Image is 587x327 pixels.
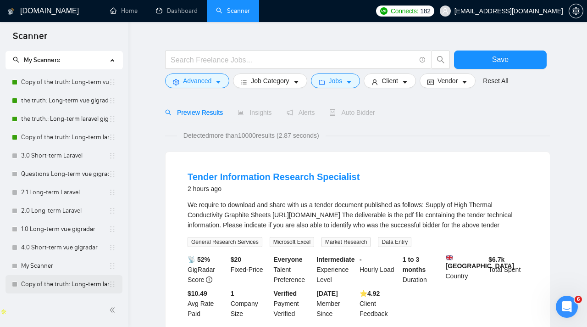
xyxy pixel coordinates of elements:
[6,128,122,147] li: Copy of the truth: Long-term laravel gigradar
[13,56,19,63] span: search
[311,73,360,88] button: folderJobscaret-down
[156,7,198,15] a: dashboardDashboard
[420,73,476,88] button: idcardVendorcaret-down
[21,110,109,128] a: the truth.: Long-term laravel gigradar
[382,76,398,86] span: Client
[21,202,109,220] a: 2.0 Long-term Laravel
[329,109,336,116] span: robot
[420,6,430,16] span: 182
[188,200,528,230] div: We require to download and share with us a tender document published as follows: Supply of High T...
[575,296,582,303] span: 6
[6,257,122,275] li: My Scanner
[360,290,380,297] b: ⭐️ 4.92
[229,253,272,287] div: Fixed-Price
[251,76,289,86] span: Job Category
[488,256,504,263] b: $ 6.7k
[321,237,371,247] span: Market Research
[21,165,109,183] a: Questions Long-term vue gigradar
[403,256,426,273] b: 1 to 3 months
[13,56,60,64] span: My Scanners
[274,290,297,297] b: Verified
[109,207,116,214] span: holder
[319,79,325,85] span: folder
[188,172,360,182] a: Tender Information Research Specialist
[188,290,207,297] b: $10.49
[315,253,358,287] div: Experience Level
[391,6,418,16] span: Connects:
[287,109,293,116] span: notification
[569,4,583,18] button: setting
[109,134,116,141] span: holder
[358,253,401,287] div: Hourly Load
[380,7,388,15] img: upwork-logo.png
[272,253,315,287] div: Talent Preference
[109,170,116,178] span: holder
[432,56,449,64] span: search
[215,79,222,85] span: caret-down
[446,254,453,261] img: 🇬🇧
[109,115,116,123] span: holder
[24,56,60,64] span: My Scanners
[21,275,109,293] a: Copy of the truth: Long-term laravel gigradar
[371,79,378,85] span: user
[109,97,116,104] span: holder
[6,165,122,183] li: Questions Long-term vue gigradar
[329,109,375,116] span: Auto Bidder
[109,305,118,315] span: double-left
[6,238,122,257] li: 4.0 Short-term vue gigradar
[238,109,244,116] span: area-chart
[461,79,468,85] span: caret-down
[346,79,352,85] span: caret-down
[274,256,303,263] b: Everyone
[427,79,434,85] span: idcard
[402,79,408,85] span: caret-down
[569,7,583,15] a: setting
[21,91,109,110] a: the truth: Long-term vue gigradar
[177,130,326,141] span: Detected more than 10000 results (2.87 seconds)
[171,54,415,66] input: Search Freelance Jobs...
[454,51,547,69] button: Save
[229,287,272,321] div: Company Size
[109,189,116,196] span: holder
[186,253,229,287] div: GigRadar Score
[360,256,362,263] b: -
[6,220,122,238] li: 1.0 Long-term vue gigradar
[442,8,449,14] span: user
[492,54,509,65] span: Save
[206,276,212,283] span: info-circle
[6,91,122,110] li: the truth: Long-term vue gigradar
[231,256,241,263] b: $ 20
[364,73,416,88] button: userClientcaret-down
[109,226,116,233] span: holder
[293,79,299,85] span: caret-down
[329,76,343,86] span: Jobs
[183,76,211,86] span: Advanced
[21,147,109,165] a: 3.0 Short-term Laravel
[238,109,271,116] span: Insights
[188,183,360,194] div: 2 hours ago
[287,109,315,116] span: Alerts
[6,73,122,91] li: Copy of the truth: Long-term vue gigradar
[8,4,14,19] img: logo
[165,73,229,88] button: settingAdvancedcaret-down
[6,183,122,202] li: 2.1 Long-term Laravel
[165,109,223,116] span: Preview Results
[241,79,247,85] span: bars
[110,7,138,15] a: homeHome
[272,287,315,321] div: Payment Verified
[188,256,210,263] b: 📡 52%
[315,287,358,321] div: Member Since
[165,109,172,116] span: search
[270,237,314,247] span: Microsoft Excel
[231,290,234,297] b: 1
[216,7,250,15] a: searchScanner
[432,51,450,69] button: search
[0,309,7,315] img: Apollo
[109,281,116,288] span: holder
[173,79,179,85] span: setting
[21,220,109,238] a: 1.0 Long-term vue gigradar
[556,296,578,318] iframe: Intercom live chat
[186,287,229,321] div: Avg Rate Paid
[21,128,109,147] a: Copy of the truth: Long-term laravel gigradar
[21,257,109,275] a: My Scanner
